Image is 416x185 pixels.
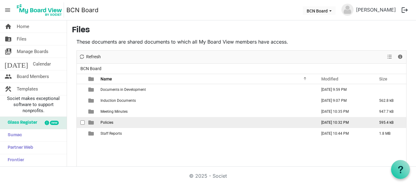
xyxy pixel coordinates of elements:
td: checkbox [77,84,85,95]
h3: Files [72,25,411,36]
span: Modified [321,76,338,81]
td: Documents in Development is template cell column header Name [99,84,315,95]
div: Details [395,51,405,63]
span: Meeting Minutes [100,109,128,114]
span: Societ makes exceptional software to support nonprofits. [3,95,64,114]
span: Calendar [33,58,51,70]
span: Size [379,76,387,81]
td: 562.8 kB is template cell column header Size [373,95,406,106]
td: is template cell column header type [85,84,99,95]
td: Staff Reports is template cell column header Name [99,128,315,139]
td: 595.4 kB is template cell column header Size [373,117,406,128]
td: checkbox [77,128,85,139]
div: View [385,51,395,63]
span: people [5,70,12,83]
td: September 15, 2025 10:35 PM column header Modified [315,106,373,117]
td: September 15, 2025 10:44 PM column header Modified [315,128,373,139]
span: Board Members [17,70,49,83]
a: My Board View Logo [15,2,66,18]
td: Policies is template cell column header Name [99,117,315,128]
a: © 2025 - Societ [189,173,227,179]
span: Documents in Development [100,87,146,92]
td: Meeting Minutes is template cell column header Name [99,106,315,117]
span: Policies [100,120,113,125]
span: Name [100,76,112,81]
td: is template cell column header type [85,128,99,139]
td: checkbox [77,95,85,106]
span: home [5,20,12,33]
span: Partner Web [5,142,33,154]
span: Sumac [5,129,22,141]
img: My Board View Logo [15,2,64,18]
button: logout [398,4,411,16]
td: checkbox [77,106,85,117]
span: BCN Board [79,65,103,73]
span: Templates [17,83,38,95]
span: Induction Documents [100,98,136,103]
span: switch_account [5,45,12,58]
td: is template cell column header type [85,106,99,117]
td: September 16, 2025 9:07 PM column header Modified [315,95,373,106]
td: September 15, 2025 9:59 PM column header Modified [315,84,373,95]
td: 1.8 MB is template cell column header Size [373,128,406,139]
button: BCN Board dropdownbutton [303,6,336,15]
td: 947.7 kB is template cell column header Size [373,106,406,117]
td: checkbox [77,117,85,128]
td: September 15, 2025 10:32 PM column header Modified [315,117,373,128]
span: menu [2,4,13,16]
span: Files [17,33,26,45]
span: Frontier [5,154,24,166]
td: is template cell column header type [85,95,99,106]
span: folder_shared [5,33,12,45]
td: is template cell column header type [85,117,99,128]
span: Refresh [86,53,101,61]
td: is template cell column header Size [373,84,406,95]
span: Home [17,20,29,33]
span: construction [5,83,12,95]
div: new [50,121,59,125]
button: View dropdownbutton [386,53,393,61]
span: Manage Boards [17,45,48,58]
p: These documents are shared documents to which all My Board View members have access. [76,38,407,45]
span: [DATE] [5,58,28,70]
div: Refresh [77,51,103,63]
a: BCN Board [66,4,98,16]
td: Induction Documents is template cell column header Name [99,95,315,106]
img: no-profile-picture.svg [341,4,354,16]
a: [PERSON_NAME] [354,4,398,16]
button: Refresh [78,53,102,61]
span: Staff Reports [100,131,122,136]
span: Glass Register [5,117,37,129]
button: Details [396,53,404,61]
